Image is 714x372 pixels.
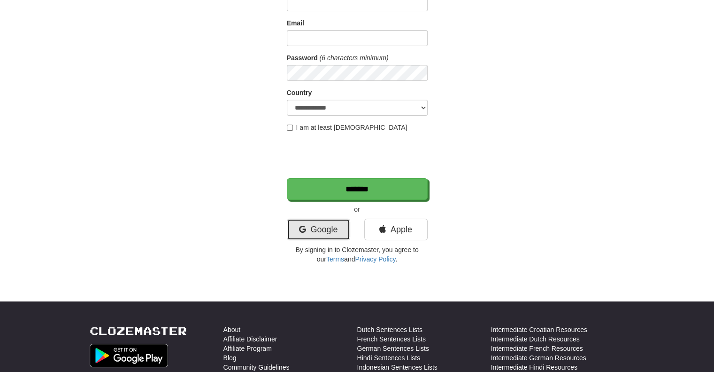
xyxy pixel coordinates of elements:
a: Privacy Policy [355,255,395,263]
a: Intermediate Croatian Resources [491,325,587,334]
a: Hindi Sentences Lists [357,353,421,363]
a: Indonesian Sentences Lists [357,363,438,372]
a: Clozemaster [90,325,187,337]
a: French Sentences Lists [357,334,426,344]
a: Affiliate Disclaimer [223,334,277,344]
label: Country [287,88,312,97]
label: Email [287,18,304,28]
a: About [223,325,241,334]
a: Apple [364,219,428,240]
input: I am at least [DEMOGRAPHIC_DATA] [287,125,293,131]
a: Google [287,219,350,240]
label: Password [287,53,318,63]
iframe: reCAPTCHA [287,137,430,174]
a: Dutch Sentences Lists [357,325,422,334]
a: Intermediate Hindi Resources [491,363,577,372]
a: Intermediate French Resources [491,344,583,353]
label: I am at least [DEMOGRAPHIC_DATA] [287,123,407,132]
p: or [287,205,428,214]
em: (6 characters minimum) [320,54,389,62]
a: Affiliate Program [223,344,272,353]
img: Get it on Google Play [90,344,169,367]
a: Intermediate German Resources [491,353,586,363]
p: By signing in to Clozemaster, you agree to our and . [287,245,428,264]
a: German Sentences Lists [357,344,429,353]
a: Blog [223,353,237,363]
a: Community Guidelines [223,363,290,372]
a: Intermediate Dutch Resources [491,334,580,344]
a: Terms [326,255,344,263]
